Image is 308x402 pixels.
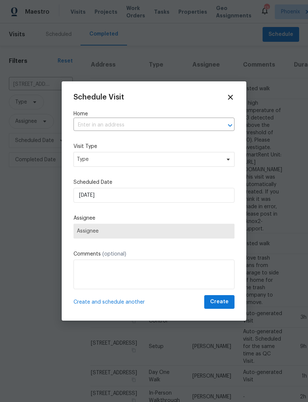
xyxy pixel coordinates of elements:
[73,94,124,101] span: Schedule Visit
[73,214,235,222] label: Assignee
[210,297,229,307] span: Create
[77,228,231,234] span: Assignee
[226,93,235,101] span: Close
[77,156,220,163] span: Type
[73,143,235,150] label: Visit Type
[73,179,235,186] label: Scheduled Date
[225,120,235,131] button: Open
[204,295,235,309] button: Create
[73,110,235,118] label: Home
[73,250,235,258] label: Comments
[102,251,126,257] span: (optional)
[73,119,214,131] input: Enter in an address
[73,188,235,203] input: M/D/YYYY
[73,298,145,306] span: Create and schedule another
